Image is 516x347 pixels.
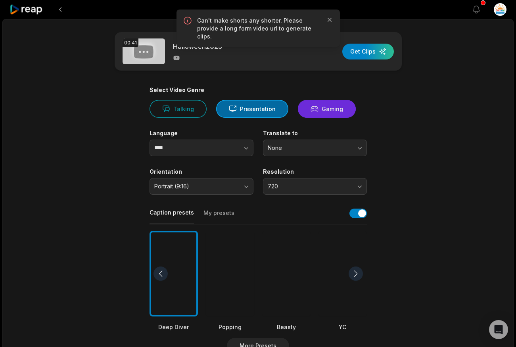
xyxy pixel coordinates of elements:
[263,140,367,156] button: None
[489,320,508,339] div: Open Intercom Messenger
[268,183,351,190] span: 720
[197,17,319,40] p: Can't make shorts any shorter. Please provide a long form video url to generate clips.
[173,42,222,51] p: Halloween2025
[268,144,351,151] span: None
[318,323,367,331] div: YC
[123,38,138,47] div: 00:41
[263,168,367,175] label: Resolution
[262,323,311,331] div: Beasty
[203,209,234,224] button: My presets
[263,178,367,195] button: 720
[206,323,254,331] div: Popping
[150,209,194,224] button: Caption presets
[150,100,207,118] button: Talking
[150,323,198,331] div: Deep Diver
[150,168,253,175] label: Orientation
[150,130,253,137] label: Language
[150,178,253,195] button: Portrait (9:16)
[216,100,288,118] button: Presentation
[150,86,367,94] div: Select Video Genre
[154,183,238,190] span: Portrait (9:16)
[263,130,367,137] label: Translate to
[342,44,394,59] button: Get Clips
[298,100,356,118] button: Gaming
